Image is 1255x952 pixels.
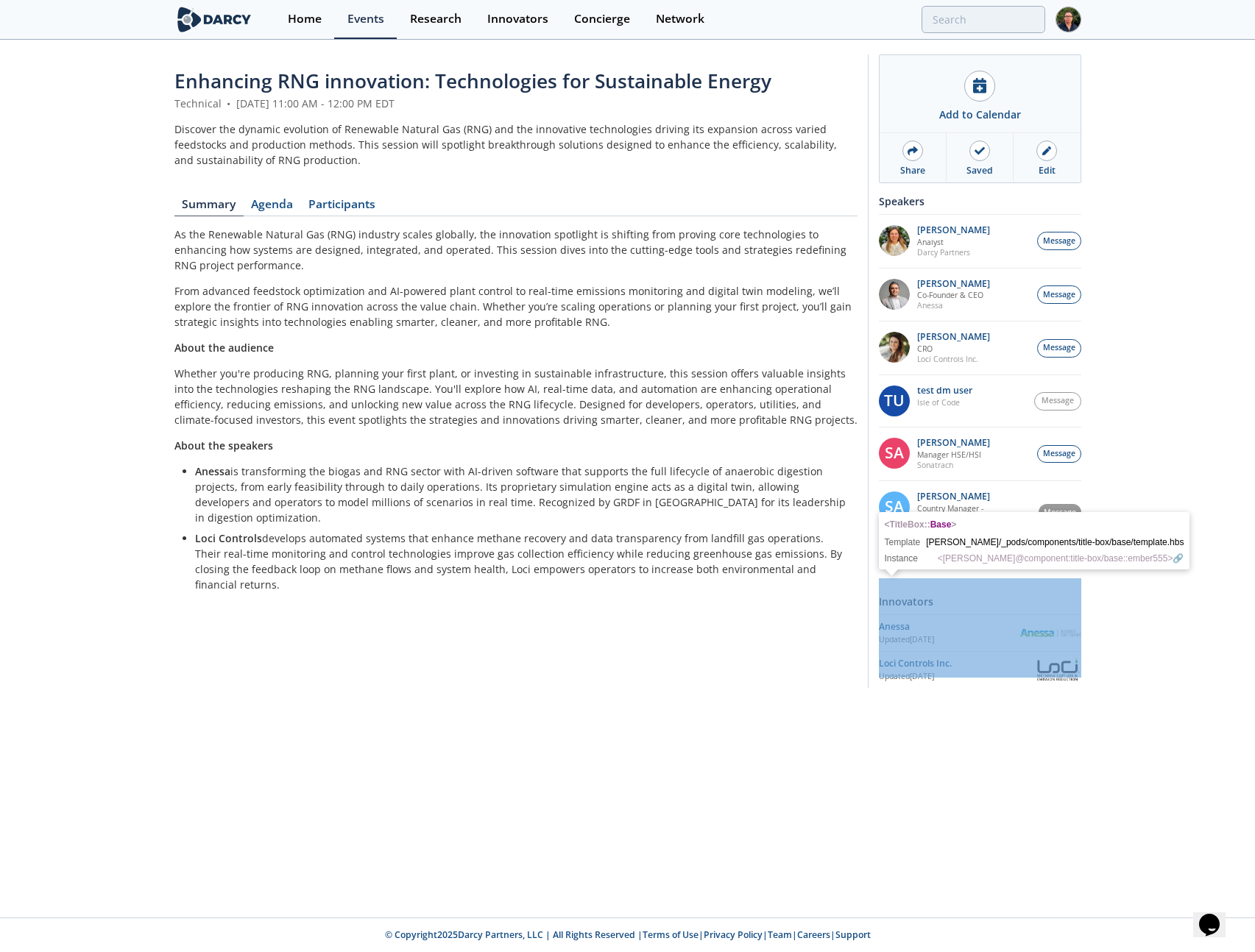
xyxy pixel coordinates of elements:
th: Template [885,537,921,547]
button: Message [1037,339,1081,358]
a: Summary [174,199,244,216]
img: logo-wide.svg [174,7,255,32]
strong: Anessa [195,464,230,478]
span: < [885,519,890,530]
div: Technical [DATE] 11:00 AM - 12:00 PM EDT [174,96,858,111]
button: Message [1034,392,1081,411]
th: Instance [885,553,921,564]
span: > [951,519,956,530]
div: SA [879,491,910,522]
div: Network [656,13,704,25]
a: Agenda [244,199,301,216]
div: Innovators [487,13,548,25]
p: Darcy Partners [917,247,990,257]
img: 737ad19b-6c50-4cdf-92c7-29f5966a019e [879,332,910,363]
p: Sonatrach [917,460,990,470]
img: Anessa [1019,629,1081,637]
p: Whether you're producing RNG, planning your first plant, or investing in sustainable infrastructu... [174,366,858,427]
p: [PERSON_NAME] [917,279,990,289]
p: is transforming the biogas and RNG sector with AI-driven software that supports the full lifecycl... [195,463,847,525]
div: Innovators [879,589,1081,614]
div: Discover the dynamic evolution of Renewable Natural Gas (RNG) and the innovative technologies dri... [174,121,858,168]
div: Concierge [574,13,630,25]
img: 1fdb2308-3d70-46db-bc64-f6eabefcce4d [879,279,910,310]
a: Participants [301,199,383,216]
img: Loci Controls Inc. [1034,657,1081,683]
button: Message [1037,232,1081,250]
span: • [225,96,233,110]
p: test dm user [917,386,972,396]
div: Edit [1039,164,1056,177]
p: Anessa [917,300,990,310]
iframe: chat widget [1193,893,1240,937]
a: Careers [797,928,830,941]
span: Message [1044,507,1076,519]
p: Loci Controls Inc. [917,354,990,364]
strong: About the audience [174,341,274,355]
td: [PERSON_NAME]​/​_pods​/​components​/​title-box​/​base​/​template.hbs [926,534,1184,550]
a: Loci Controls Inc. Updated[DATE] Loci Controls Inc. [879,657,1081,683]
span: Base [930,519,952,530]
p: Analyst [917,237,990,247]
p: [PERSON_NAME] [917,438,990,448]
p: develops automated systems that enhance methane recovery and data transparency from landfill gas ... [195,530,847,592]
p: CRO [917,344,990,354]
div: Loci Controls Inc. [879,657,1035,670]
p: [PERSON_NAME] [917,491,1030,502]
button: Message [1037,285,1081,304]
button: Message [1039,504,1081,521]
img: Profile [1056,7,1081,32]
span: Message [1043,235,1075,247]
p: As the Renewable Natural Gas (RNG) industry scales globally, the innovation spotlight is shifting... [174,227,858,273]
input: Advanced Search [922,6,1045,33]
span: Message [1043,448,1075,460]
div: SA [879,438,910,469]
button: Message [1037,445,1081,463]
div: Events [347,13,384,25]
div: Speakers [879,188,1081,214]
div: Add to Calendar [939,107,1021,122]
div: Updated [DATE] [879,671,1035,683]
p: © Copyright 2025 Darcy Partners, LLC | All Rights Reserved | | | | | [83,928,1173,942]
p: [PERSON_NAME] [917,332,990,342]
div: Home [288,13,322,25]
span: Message [1043,342,1075,354]
strong: Loci Controls [195,531,262,545]
div: Updated [DATE] [879,634,1019,646]
p: Country Manager - [GEOGRAPHIC_DATA] [917,503,1030,524]
div: Share [900,164,925,177]
strong: About the speakers [174,438,273,452]
div: Research [410,13,462,25]
p: Isle of Code [917,397,972,408]
p: [PERSON_NAME] [917,225,990,235]
span: <[PERSON_NAME]@component:title-box/base::ember555> [938,553,1184,564]
a: Anessa Updated[DATE] Anessa [879,620,1081,646]
div: Saved [966,164,993,177]
div: Anessa [879,620,1019,633]
img: fddc0511-1997-4ded-88a0-30228072d75f [879,225,910,256]
p: Manager HSE/HSI [917,450,990,460]
span: Message [1042,395,1074,407]
a: Support [835,928,871,941]
a: Team [768,928,792,941]
a: Edit [1014,133,1080,182]
p: From advanced feedstock optimization and AI-powered plant control to real-time emissions monitori... [174,283,858,330]
span: Enhancing RNG innovation: Technologies for Sustainable Energy [174,68,771,94]
p: Co-Founder & CEO [917,290,990,300]
span: :: [925,519,930,530]
a: Terms of Use [643,928,699,941]
a: Privacy Policy [704,928,763,941]
span: TitleBox [890,519,925,530]
div: tu [879,386,910,416]
span: Message [1043,289,1075,301]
